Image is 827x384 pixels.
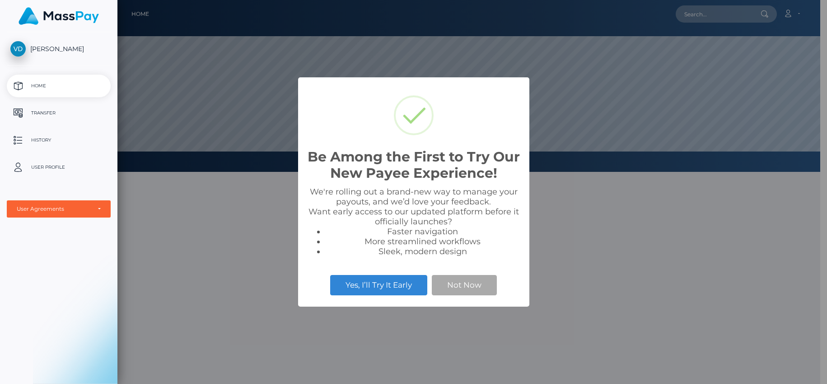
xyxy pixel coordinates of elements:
[7,200,111,218] button: User Agreements
[10,133,107,147] p: History
[10,79,107,93] p: Home
[325,237,520,247] li: More streamlined workflows
[325,227,520,237] li: Faster navigation
[307,187,520,256] div: We're rolling out a brand-new way to manage your payouts, and we’d love your feedback. Want early...
[325,247,520,256] li: Sleek, modern design
[10,106,107,120] p: Transfer
[7,45,111,53] span: [PERSON_NAME]
[19,7,99,25] img: MassPay
[307,149,520,181] h2: Be Among the First to Try Our New Payee Experience!
[330,275,427,295] button: Yes, I’ll Try It Early
[17,205,91,213] div: User Agreements
[10,161,107,174] p: User Profile
[432,275,497,295] button: Not Now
